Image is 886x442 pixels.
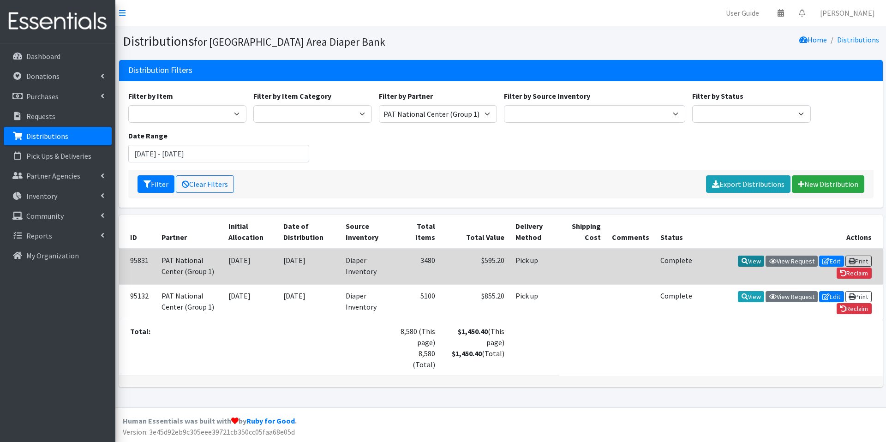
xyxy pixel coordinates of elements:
a: Reclaim [837,303,872,314]
img: HumanEssentials [4,6,112,37]
h3: Distribution Filters [128,66,192,75]
a: Clear Filters [176,175,234,193]
a: [PERSON_NAME] [813,4,882,22]
label: Filter by Source Inventory [504,90,590,102]
a: New Distribution [792,175,864,193]
td: PAT National Center (Group 1) [156,249,223,285]
a: Edit [819,256,844,267]
label: Filter by Partner [379,90,433,102]
a: View [738,291,764,302]
th: Status [655,215,698,249]
button: Filter [138,175,174,193]
strong: Human Essentials was built with by . [123,416,297,425]
td: [DATE] [223,249,278,285]
th: Shipping Cost [559,215,607,249]
a: Donations [4,67,112,85]
a: Distributions [4,127,112,145]
td: Pick up [510,249,559,285]
p: My Organization [26,251,79,260]
td: PAT National Center (Group 1) [156,284,223,320]
a: My Organization [4,246,112,265]
td: 95831 [119,249,156,285]
a: Export Distributions [706,175,790,193]
label: Date Range [128,130,168,141]
td: $855.20 [441,284,510,320]
a: View Request [766,291,818,302]
input: January 1, 2011 - December 31, 2011 [128,145,310,162]
h1: Distributions [123,33,497,49]
span: Version: 3e45d92eb9c305eee39721cb350cc05faa68e05d [123,427,295,436]
a: Ruby for Good [246,416,295,425]
p: Community [26,211,64,221]
p: Distributions [26,131,68,141]
p: Requests [26,112,55,121]
td: $595.20 [441,249,510,285]
strong: Total: [130,327,150,336]
th: Actions [698,215,883,249]
a: Edit [819,291,844,302]
td: [DATE] [223,284,278,320]
th: Total Value [441,215,510,249]
a: Community [4,207,112,225]
th: Total Items [394,215,441,249]
strong: $1,450.40 [452,349,482,358]
p: Inventory [26,191,57,201]
th: Date of Distribution [278,215,340,249]
a: Reports [4,227,112,245]
small: for [GEOGRAPHIC_DATA] Area Diaper Bank [194,35,385,48]
a: Reclaim [837,268,872,279]
td: Diaper Inventory [340,284,394,320]
a: Pick Ups & Deliveries [4,147,112,165]
p: Dashboard [26,52,60,61]
td: Complete [655,284,698,320]
a: Inventory [4,187,112,205]
a: Print [845,291,872,302]
a: Purchases [4,87,112,106]
a: User Guide [718,4,766,22]
p: Donations [26,72,60,81]
a: Requests [4,107,112,125]
th: ID [119,215,156,249]
a: Home [799,35,827,44]
td: [DATE] [278,249,340,285]
p: Purchases [26,92,59,101]
td: 5100 [394,284,441,320]
a: Partner Agencies [4,167,112,185]
td: (This page) (Total) [441,320,510,376]
td: Pick up [510,284,559,320]
a: View [738,256,764,267]
a: Distributions [837,35,879,44]
td: [DATE] [278,284,340,320]
a: Print [845,256,872,267]
label: Filter by Status [692,90,743,102]
p: Partner Agencies [26,171,80,180]
a: Dashboard [4,47,112,66]
td: 95132 [119,284,156,320]
th: Partner [156,215,223,249]
p: Reports [26,231,52,240]
th: Comments [606,215,655,249]
td: 3480 [394,249,441,285]
th: Source Inventory [340,215,394,249]
td: Diaper Inventory [340,249,394,285]
th: Delivery Method [510,215,559,249]
a: View Request [766,256,818,267]
p: Pick Ups & Deliveries [26,151,91,161]
th: Initial Allocation [223,215,278,249]
td: 8,580 (This page) 8,580 (Total) [394,320,441,376]
td: Complete [655,249,698,285]
label: Filter by Item [128,90,173,102]
label: Filter by Item Category [253,90,331,102]
strong: $1,450.40 [458,327,488,336]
